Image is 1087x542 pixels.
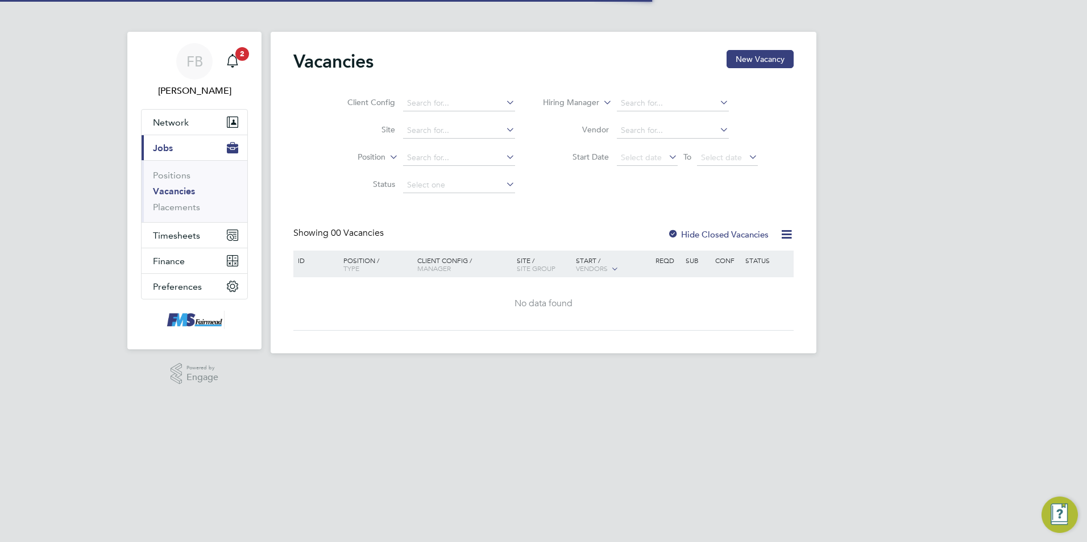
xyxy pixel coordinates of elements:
span: Vendors [576,264,608,273]
button: New Vacancy [727,50,794,68]
input: Search for... [617,95,729,111]
div: Site / [514,251,574,278]
div: Position / [335,251,414,278]
input: Search for... [403,123,515,139]
span: Site Group [517,264,555,273]
div: Start / [573,251,653,279]
span: FB [186,54,203,69]
span: 2 [235,47,249,61]
input: Select one [403,177,515,193]
h2: Vacancies [293,50,374,73]
span: Select date [701,152,742,162]
span: Fiona Bird [141,84,248,98]
label: Hide Closed Vacancies [667,229,769,240]
a: Powered byEngage [171,363,219,385]
span: Finance [153,256,185,266]
label: Position [320,152,385,163]
nav: Main navigation [127,32,262,349]
span: Powered by [186,363,218,373]
span: Timesheets [153,230,200,241]
input: Search for... [617,123,729,139]
a: Placements [153,202,200,212]
button: Preferences [142,274,247,299]
label: Client Config [330,97,395,107]
img: f-mead-logo-retina.png [164,311,225,329]
button: Engage Resource Center [1042,497,1078,533]
div: Conf [712,251,742,270]
span: Type [343,264,359,273]
div: No data found [295,298,792,310]
label: Status [330,179,395,189]
input: Search for... [403,150,515,166]
span: To [680,149,695,164]
span: Jobs [153,143,173,153]
input: Search for... [403,95,515,111]
label: Hiring Manager [534,97,599,109]
a: 2 [221,43,244,80]
a: Go to home page [141,311,248,329]
div: Status [742,251,792,270]
a: Vacancies [153,186,195,197]
button: Timesheets [142,223,247,248]
div: ID [295,251,335,270]
div: Sub [683,251,712,270]
button: Finance [142,248,247,273]
label: Site [330,124,395,135]
div: Jobs [142,160,247,222]
a: Positions [153,170,190,181]
span: Engage [186,373,218,382]
button: Network [142,110,247,135]
span: Preferences [153,281,202,292]
span: Select date [621,152,662,162]
div: Reqd [653,251,682,270]
span: Network [153,117,189,128]
span: Manager [417,264,451,273]
button: Jobs [142,135,247,160]
div: Client Config / [414,251,514,278]
label: Start Date [543,152,609,162]
span: 00 Vacancies [331,227,384,239]
label: Vendor [543,124,609,135]
div: Showing [293,227,386,239]
a: FB[PERSON_NAME] [141,43,248,98]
